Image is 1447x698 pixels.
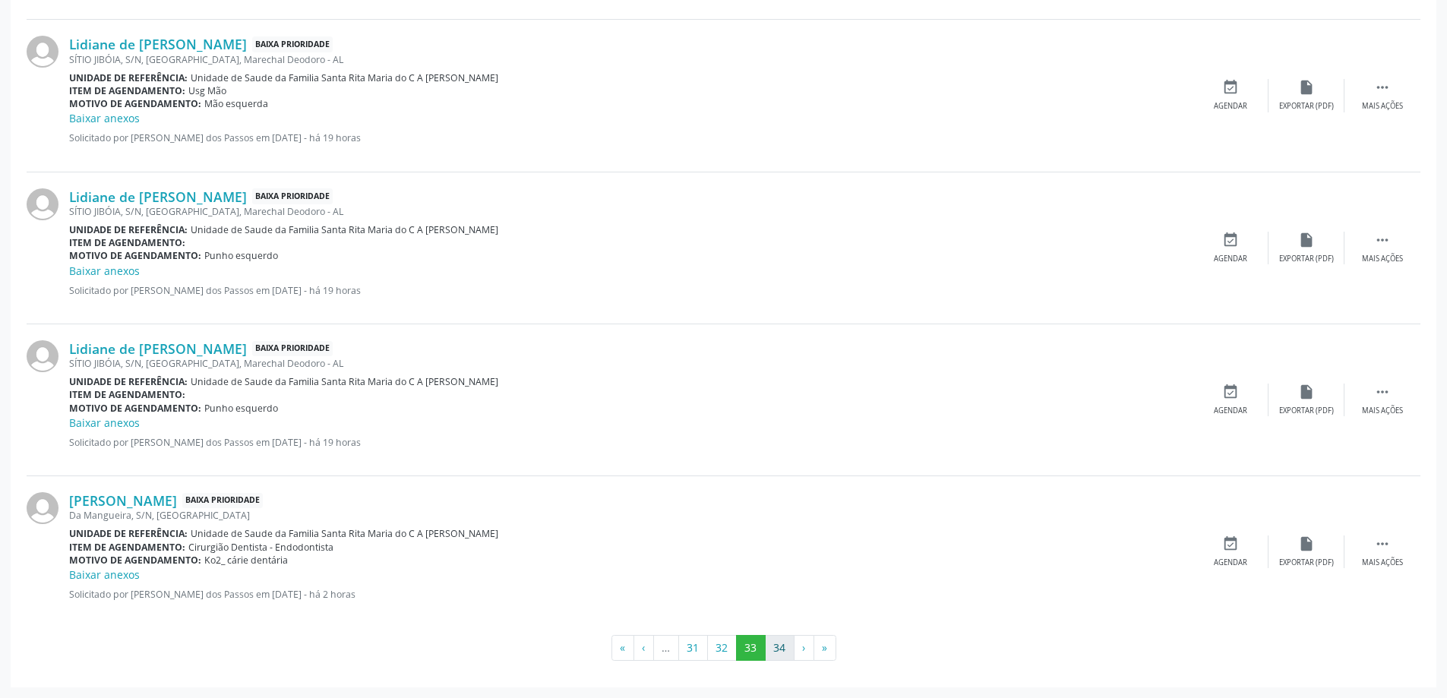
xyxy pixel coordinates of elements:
[69,205,1193,218] div: SÍTIO JIBÓIA, S/N, [GEOGRAPHIC_DATA], Marechal Deodoro - AL
[1362,254,1403,264] div: Mais ações
[252,341,333,357] span: Baixa Prioridade
[69,111,140,125] a: Baixar anexos
[69,554,201,567] b: Motivo de agendamento:
[1374,232,1391,248] i: 
[69,375,188,388] b: Unidade de referência:
[69,284,1193,297] p: Solicitado por [PERSON_NAME] dos Passos em [DATE] - há 19 horas
[191,375,498,388] span: Unidade de Saude da Familia Santa Rita Maria do C A [PERSON_NAME]
[204,249,278,262] span: Punho esquerdo
[204,554,288,567] span: Ko2_ cárie dentária
[69,71,188,84] b: Unidade de referência:
[1279,254,1334,264] div: Exportar (PDF)
[69,53,1193,66] div: SÍTIO JIBÓIA, S/N, [GEOGRAPHIC_DATA], Marechal Deodoro - AL
[1374,384,1391,400] i: 
[633,635,654,661] button: Go to previous page
[1214,254,1247,264] div: Agendar
[1362,557,1403,568] div: Mais ações
[204,97,268,110] span: Mão esquerda
[69,527,188,540] b: Unidade de referência:
[252,36,333,52] span: Baixa Prioridade
[1279,101,1334,112] div: Exportar (PDF)
[69,541,185,554] b: Item de agendamento:
[69,340,247,357] a: Lidiane de [PERSON_NAME]
[69,509,1193,522] div: Da Mangueira, S/N, [GEOGRAPHIC_DATA]
[69,236,185,249] b: Item de agendamento:
[69,188,247,205] a: Lidiane de [PERSON_NAME]
[27,188,58,220] img: img
[69,492,177,509] a: [PERSON_NAME]
[204,402,278,415] span: Punho esquerdo
[69,402,201,415] b: Motivo de agendamento:
[1222,232,1239,248] i: event_available
[1374,79,1391,96] i: 
[794,635,814,661] button: Go to next page
[1298,232,1315,248] i: insert_drive_file
[69,131,1193,144] p: Solicitado por [PERSON_NAME] dos Passos em [DATE] - há 19 horas
[69,567,140,582] a: Baixar anexos
[1222,79,1239,96] i: event_available
[191,71,498,84] span: Unidade de Saude da Familia Santa Rita Maria do C A [PERSON_NAME]
[1298,79,1315,96] i: insert_drive_file
[69,264,140,278] a: Baixar anexos
[182,493,263,509] span: Baixa Prioridade
[1214,101,1247,112] div: Agendar
[69,588,1193,601] p: Solicitado por [PERSON_NAME] dos Passos em [DATE] - há 2 horas
[191,223,498,236] span: Unidade de Saude da Familia Santa Rita Maria do C A [PERSON_NAME]
[27,340,58,372] img: img
[69,249,201,262] b: Motivo de agendamento:
[69,36,247,52] a: Lidiane de [PERSON_NAME]
[27,36,58,68] img: img
[69,436,1193,449] p: Solicitado por [PERSON_NAME] dos Passos em [DATE] - há 19 horas
[814,635,836,661] button: Go to last page
[1362,101,1403,112] div: Mais ações
[69,84,185,97] b: Item de agendamento:
[69,415,140,430] a: Baixar anexos
[1279,557,1334,568] div: Exportar (PDF)
[1279,406,1334,416] div: Exportar (PDF)
[707,635,737,661] button: Go to page 32
[1222,384,1239,400] i: event_available
[1214,557,1247,568] div: Agendar
[191,527,498,540] span: Unidade de Saude da Familia Santa Rita Maria do C A [PERSON_NAME]
[1214,406,1247,416] div: Agendar
[27,492,58,524] img: img
[188,84,226,97] span: Usg Mão
[611,635,634,661] button: Go to first page
[765,635,795,661] button: Go to page 34
[1298,535,1315,552] i: insert_drive_file
[69,357,1193,370] div: SÍTIO JIBÓIA, S/N, [GEOGRAPHIC_DATA], Marechal Deodoro - AL
[69,388,185,401] b: Item de agendamento:
[736,635,766,661] button: Go to page 33
[1298,384,1315,400] i: insert_drive_file
[678,635,708,661] button: Go to page 31
[69,223,188,236] b: Unidade de referência:
[1222,535,1239,552] i: event_available
[1362,406,1403,416] div: Mais ações
[27,635,1420,661] ul: Pagination
[1374,535,1391,552] i: 
[252,188,333,204] span: Baixa Prioridade
[188,541,333,554] span: Cirurgião Dentista - Endodontista
[69,97,201,110] b: Motivo de agendamento:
